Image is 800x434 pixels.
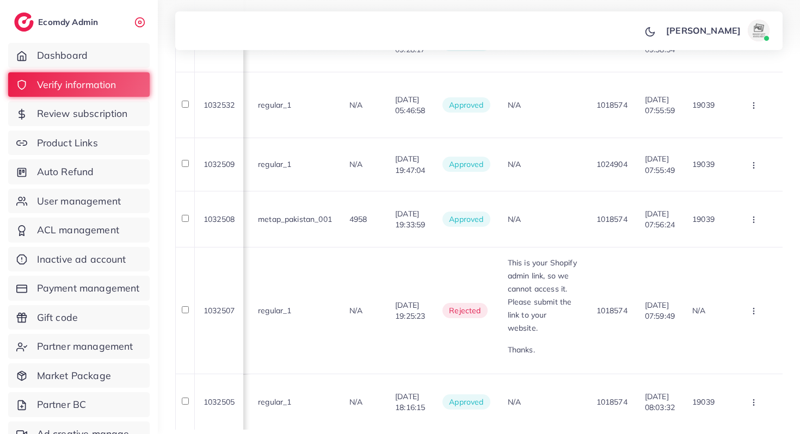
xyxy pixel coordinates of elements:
span: [DATE] 07:55:49 [645,154,675,175]
img: avatar [748,20,770,41]
a: Auto Refund [8,159,150,184]
a: Partner management [8,334,150,359]
span: [DATE] 07:56:24 [645,209,675,230]
span: [DATE] 18:16:15 [395,392,425,412]
a: Inactive ad account [8,247,150,272]
span: N/A [508,397,521,407]
a: Review subscription [8,101,150,126]
span: regular_1 [258,159,291,169]
span: Payment management [37,281,140,295]
span: N/A [508,100,521,110]
a: logoEcomdy Admin [14,13,101,32]
span: 1018574 [596,214,627,224]
span: 1032508 [204,214,235,224]
span: [DATE] 08:03:32 [645,392,675,412]
p: [PERSON_NAME] [666,24,741,37]
span: N/A [508,159,521,169]
span: regular_1 [258,397,291,407]
span: [DATE] 19:47:04 [395,154,425,175]
span: 19039 [692,397,715,407]
span: Auto Refund [37,165,94,179]
span: Partner BC [37,398,87,412]
span: Product Links [37,136,98,150]
a: Payment management [8,276,150,301]
span: 4958 [349,214,367,224]
span: approved [442,394,490,410]
h2: Ecomdy Admin [38,17,101,27]
span: [DATE] 05:46:58 [395,95,425,115]
span: N/A [349,397,362,407]
span: 1032505 [204,397,235,407]
a: Gift code [8,305,150,330]
span: N/A [508,214,521,224]
a: Dashboard [8,43,150,68]
span: [DATE] 19:25:23 [395,300,425,321]
span: Gift code [37,311,78,325]
span: N/A [349,159,362,169]
span: Partner management [37,339,133,354]
span: Verify information [37,78,116,92]
span: [DATE] 07:59:49 [645,300,675,321]
a: Partner BC [8,392,150,417]
span: regular_1 [258,306,291,315]
span: 1018574 [596,100,627,110]
a: Product Links [8,131,150,156]
a: [PERSON_NAME]avatar [660,20,774,41]
span: 19039 [692,100,715,110]
p: Thanks. [508,343,579,356]
span: 1032509 [204,159,235,169]
span: 1018574 [596,397,627,407]
a: Verify information [8,72,150,97]
span: 19039 [692,159,715,169]
span: Market Package [37,369,111,383]
span: User management [37,194,121,208]
span: rejected [442,303,487,318]
span: N/A [692,306,705,315]
span: approved [442,97,490,113]
span: Dashboard [37,48,88,63]
span: Inactive ad account [37,252,126,266]
p: This is your Shopify admin link, so we cannot access it. Please submit the link to your website. [508,256,579,334]
span: [DATE] 07:55:59 [645,95,675,115]
span: N/A [349,306,362,315]
span: 1024904 [596,159,627,169]
span: ACL management [37,223,119,237]
span: N/A [349,100,362,110]
span: Review subscription [37,107,128,121]
span: 19039 [692,214,715,224]
span: metap_pakistan_001 [258,214,332,224]
a: ACL management [8,218,150,243]
a: Market Package [8,363,150,388]
span: 1018574 [596,306,627,315]
span: [DATE] 19:33:59 [395,209,425,230]
span: regular_1 [258,100,291,110]
span: 1032532 [204,100,235,110]
img: logo [14,13,34,32]
span: approved [442,212,490,227]
span: 1032507 [204,306,235,315]
span: approved [442,157,490,172]
a: User management [8,189,150,214]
